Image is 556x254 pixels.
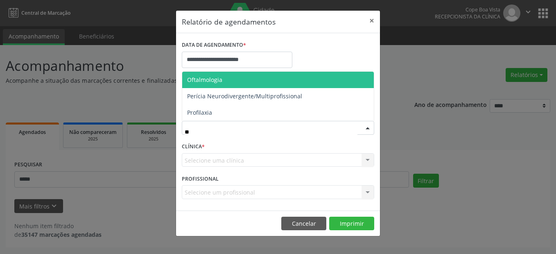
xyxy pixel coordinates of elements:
[364,11,380,31] button: Close
[182,39,246,52] label: DATA DE AGENDAMENTO
[281,217,326,231] button: Cancelar
[182,172,219,185] label: PROFISSIONAL
[182,16,276,27] h5: Relatório de agendamentos
[329,217,374,231] button: Imprimir
[182,141,205,153] label: CLÍNICA
[187,76,222,84] span: Oftalmologia
[187,109,212,116] span: Profilaxia
[187,92,302,100] span: Perícia Neurodivergente/Multiprofissional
